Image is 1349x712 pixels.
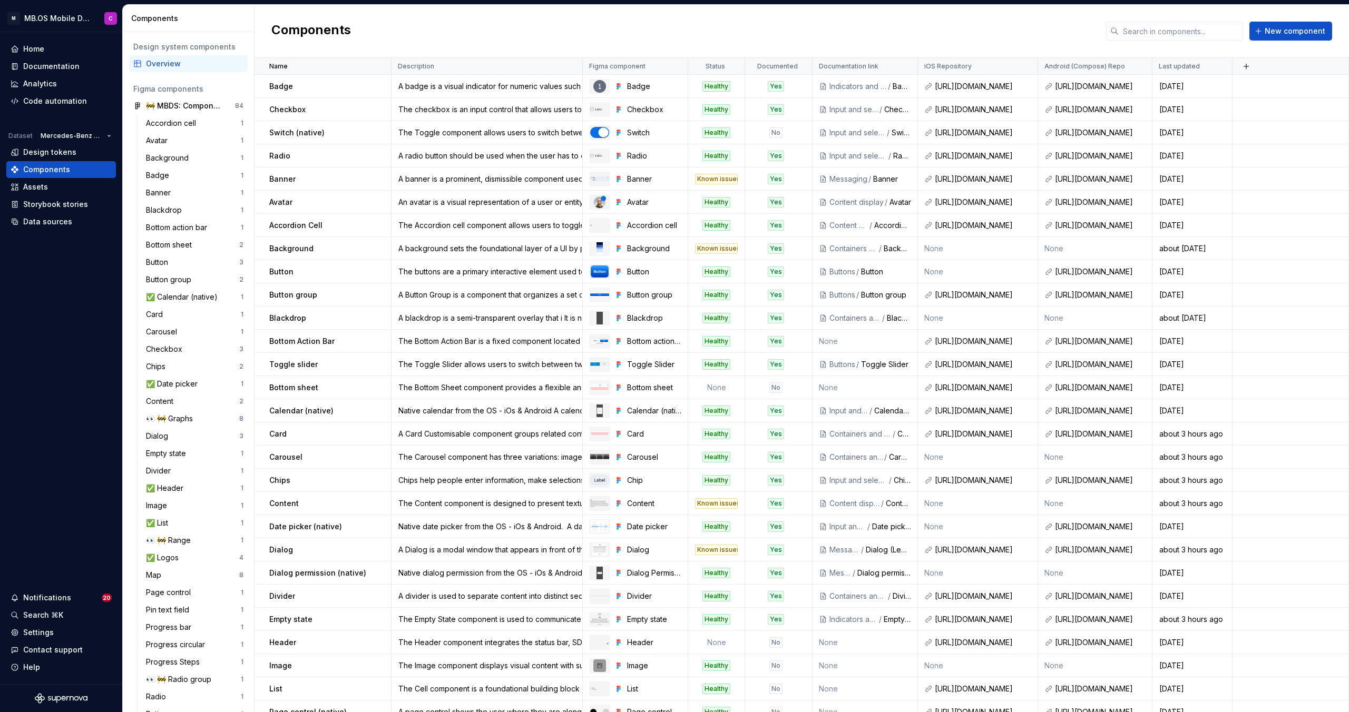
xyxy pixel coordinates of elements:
div: 1 [241,467,243,475]
div: 👀 🚧 Range [146,535,195,546]
div: Input and selection [829,151,887,161]
div: 1 [241,206,243,214]
div: Healthy [702,104,730,115]
button: Search ⌘K [6,607,116,624]
a: Button group2 [142,271,248,288]
div: [DATE] [1153,290,1231,300]
div: 🚧 MBDS: Components [146,101,224,111]
div: Checkbox [884,104,911,115]
img: Radio [590,154,609,157]
div: [URL][DOMAIN_NAME] [1055,197,1146,207]
div: Yes [768,104,784,115]
p: Button group [269,290,317,300]
div: An avatar is a visual representation of a user or entity. It is used to represent the user accoun... [392,197,582,207]
div: ✅ List [146,518,172,528]
div: Containers and layout [829,243,878,254]
div: Indicators and status [829,81,887,92]
div: Bottom sheet [146,240,196,250]
img: Card [590,431,609,436]
div: Input and selection [829,104,878,115]
div: Healthy [702,151,730,161]
img: Button [591,265,609,278]
p: Documentation link [819,62,878,71]
div: Settings [23,627,54,638]
div: Dataset [8,132,33,140]
img: Dialog Permission [597,567,602,579]
div: Background [146,153,193,163]
a: 👀 🚧 Graphs8 [142,410,248,427]
div: Empty state [146,448,190,459]
div: 1 [241,171,243,180]
div: 3 [239,345,243,353]
a: Design tokens [6,144,116,161]
div: Radio [146,691,170,702]
p: Last updated [1159,62,1200,71]
div: 1 [241,658,243,666]
div: Buttons [829,290,855,300]
div: Blackdrop [146,205,186,215]
div: 1 [241,501,243,510]
div: 1 [241,328,243,336]
p: Figma component [589,62,646,71]
div: / [855,290,861,300]
div: Storybook stories [23,199,88,210]
div: Radio [627,151,681,161]
div: Radio [893,151,911,161]
div: 1 [241,223,243,232]
a: Storybook stories [6,196,116,213]
div: 1 [241,484,243,492]
div: A badge is a visual indicator for numeric values such as tallies and scores. A non-numeric badge ... [392,81,582,92]
img: Switch [590,127,609,139]
div: M [7,12,20,25]
div: ✅ Calendar (native) [146,292,222,302]
div: Buttons [829,266,855,277]
div: / [868,220,874,231]
div: 1 [241,136,243,145]
div: Notifications [23,592,71,603]
div: 3 [239,432,243,440]
img: Blackdrop [597,312,602,324]
img: Bottom sheet [590,383,609,391]
a: Progress bar1 [142,619,248,636]
div: 1 [241,293,243,301]
img: Avatar [593,196,606,209]
a: Documentation [6,58,116,75]
img: Empty state [590,613,609,625]
div: Healthy [702,197,730,207]
a: Banner1 [142,184,248,201]
div: Healthy [702,220,730,231]
div: The Toggle component allows users to switch between two states, typically "on" or "off." It resem... [392,127,582,138]
button: MMB.OS Mobile Design SystemC [2,7,120,29]
div: Button group [146,274,195,285]
div: Bottom action bar [146,222,211,233]
a: Supernova Logo [35,693,87,704]
div: Healthy [702,266,730,277]
div: Image [146,500,171,511]
p: Accordion Cell [269,220,322,231]
div: Button [627,266,681,277]
a: Bottom sheet2 [142,236,248,253]
p: Switch (native) [269,127,325,138]
div: 84 [235,102,243,110]
a: Analytics [6,75,116,92]
div: Search ⌘K [23,610,63,620]
div: [URL][DOMAIN_NAME] [1055,127,1146,138]
div: 1 [241,675,243,684]
div: [URL][DOMAIN_NAME] [935,151,1031,161]
div: Known issues [695,174,738,184]
img: List [590,687,609,690]
div: Badge [627,81,681,92]
a: Carousel1 [142,323,248,340]
img: Accordion cell [590,224,609,226]
div: [URL][DOMAIN_NAME] [1055,104,1146,115]
div: Badge [146,170,173,181]
a: Avatar1 [142,132,248,149]
div: Healthy [702,127,730,138]
a: Background1 [142,150,248,166]
a: 👀 🚧 Range1 [142,532,248,549]
div: Carousel [146,327,181,337]
div: 👀 🚧 Radio group [146,674,216,685]
p: Background [269,243,314,254]
div: ✅ Logos [146,552,183,563]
